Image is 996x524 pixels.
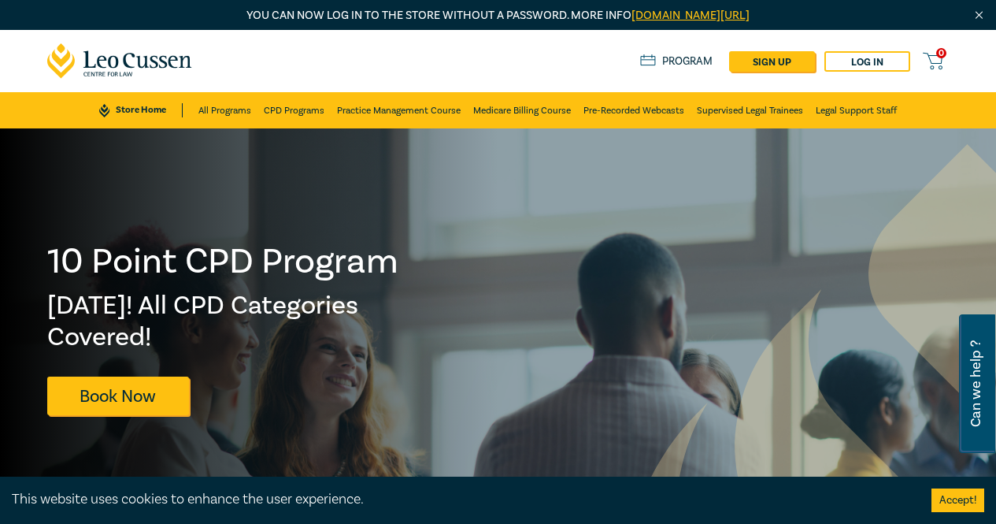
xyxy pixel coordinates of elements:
h1: 10 Point CPD Program [47,241,400,282]
a: Program [640,54,713,69]
a: Book Now [47,377,189,415]
a: Store Home [99,103,182,117]
img: Close [972,9,986,22]
a: All Programs [198,92,251,128]
a: Legal Support Staff [816,92,897,128]
a: CPD Programs [264,92,324,128]
a: [DOMAIN_NAME][URL] [631,8,750,23]
button: Accept cookies [931,489,984,512]
h2: [DATE]! All CPD Categories Covered! [47,290,400,353]
span: Can we help ? [968,324,983,444]
div: This website uses cookies to enhance the user experience. [12,489,908,510]
span: 0 [936,48,946,58]
a: sign up [729,51,815,72]
a: Log in [824,51,910,72]
a: Practice Management Course [337,92,461,128]
a: Medicare Billing Course [473,92,571,128]
a: Pre-Recorded Webcasts [583,92,684,128]
p: You can now log in to the store without a password. More info [47,7,950,24]
a: Supervised Legal Trainees [697,92,803,128]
